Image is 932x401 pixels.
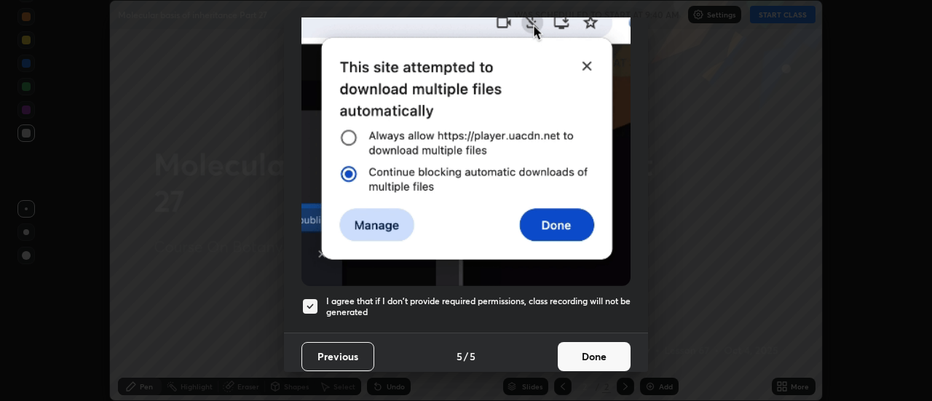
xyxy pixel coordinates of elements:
h4: 5 [470,349,475,364]
h4: / [464,349,468,364]
button: Done [558,342,631,371]
h5: I agree that if I don't provide required permissions, class recording will not be generated [326,295,631,318]
button: Previous [301,342,374,371]
h4: 5 [457,349,462,364]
